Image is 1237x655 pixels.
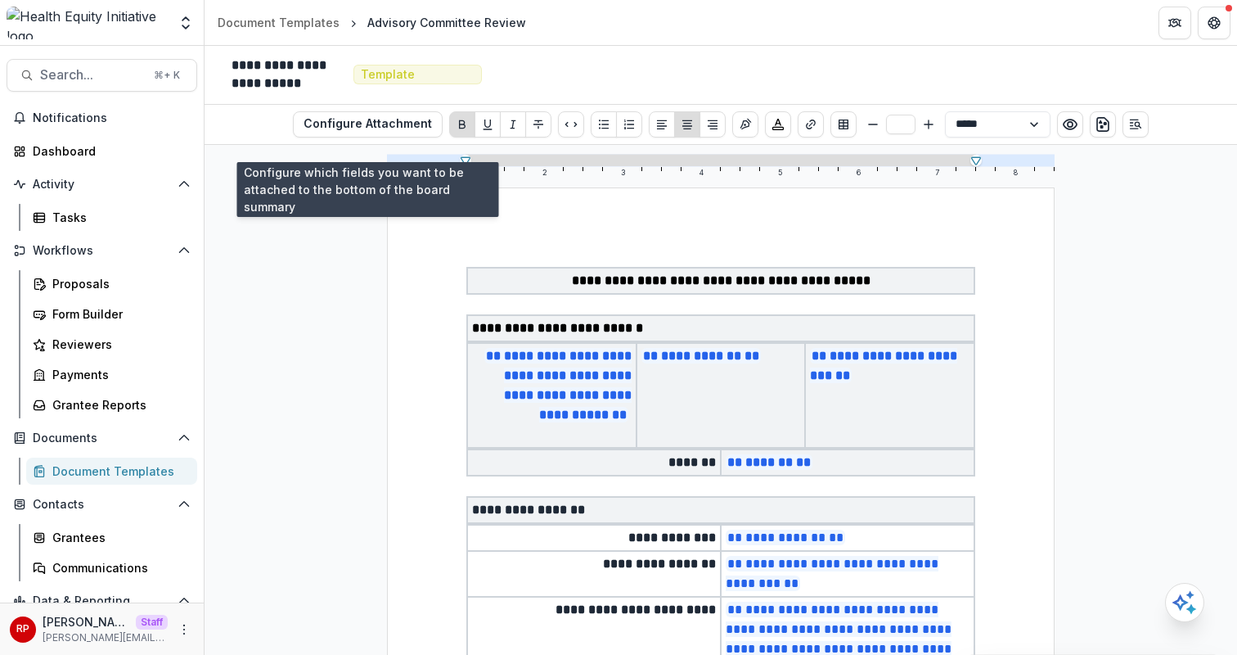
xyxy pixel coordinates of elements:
[52,305,184,323] div: Form Builder
[26,458,197,485] a: Document Templates
[26,524,197,551] a: Grantees
[7,588,197,614] button: Open Data & Reporting
[33,111,191,125] span: Notifications
[43,613,129,630] p: [PERSON_NAME]
[1165,583,1204,622] button: Open AI Assistant
[26,361,197,388] a: Payments
[174,620,194,639] button: More
[52,559,184,576] div: Communications
[293,111,443,138] button: Configure Attachment
[52,366,184,383] div: Payments
[211,11,346,34] a: Document Templates
[26,204,197,231] a: Tasks
[1198,7,1230,39] button: Get Help
[33,244,171,258] span: Workflows
[16,624,29,635] div: Ruthwick Pathireddy
[40,67,144,83] span: Search...
[7,138,197,165] a: Dashboard
[33,431,171,445] span: Documents
[616,111,642,138] button: Ordered List
[7,237,197,264] button: Open Workflows
[26,300,197,327] a: Form Builder
[7,425,197,451] button: Open Documents
[33,178,171,192] span: Activity
[1057,111,1083,138] button: Preview preview-doc.pdf
[33,142,184,160] div: Dashboard
[136,615,168,630] p: Staff
[26,554,197,581] a: Communications
[449,111,475,138] button: Bold
[52,275,184,292] div: Proposals
[43,630,168,645] p: [PERSON_NAME][EMAIL_ADDRESS][DOMAIN_NAME]
[7,105,197,131] button: Notifications
[591,111,617,138] button: Bullet List
[798,111,824,138] button: Create link
[7,7,168,39] img: Health Equity Initiative logo
[7,59,197,92] button: Search...
[475,111,501,138] button: Underline
[1122,111,1149,138] button: Open Editor Sidebar
[674,111,700,138] button: Align Center
[1090,111,1116,138] button: download-word
[649,111,675,138] button: Align Left
[52,529,184,546] div: Grantees
[500,111,526,138] button: Italicize
[863,115,883,134] button: Smaller
[558,111,584,138] button: Code
[26,391,197,418] a: Grantee Reports
[52,463,184,480] div: Document Templates
[7,491,197,517] button: Open Contacts
[525,111,551,138] button: Strike
[52,209,184,226] div: Tasks
[830,111,857,138] button: Insert Table
[33,498,171,512] span: Contacts
[151,66,183,84] div: ⌘ + K
[1158,7,1191,39] button: Partners
[699,111,726,138] button: Align Right
[33,594,171,608] span: Data & Reporting
[7,171,197,197] button: Open Activity
[26,270,197,297] a: Proposals
[52,396,184,413] div: Grantee Reports
[52,336,184,353] div: Reviewers
[919,115,938,134] button: Bigger
[174,7,197,39] button: Open entity switcher
[361,68,415,82] span: Template
[367,14,526,31] div: Advisory Committee Review
[218,14,340,31] div: Document Templates
[26,331,197,358] a: Reviewers
[765,111,791,138] button: Choose font color
[211,11,533,34] nav: breadcrumb
[732,111,758,138] button: Insert Signature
